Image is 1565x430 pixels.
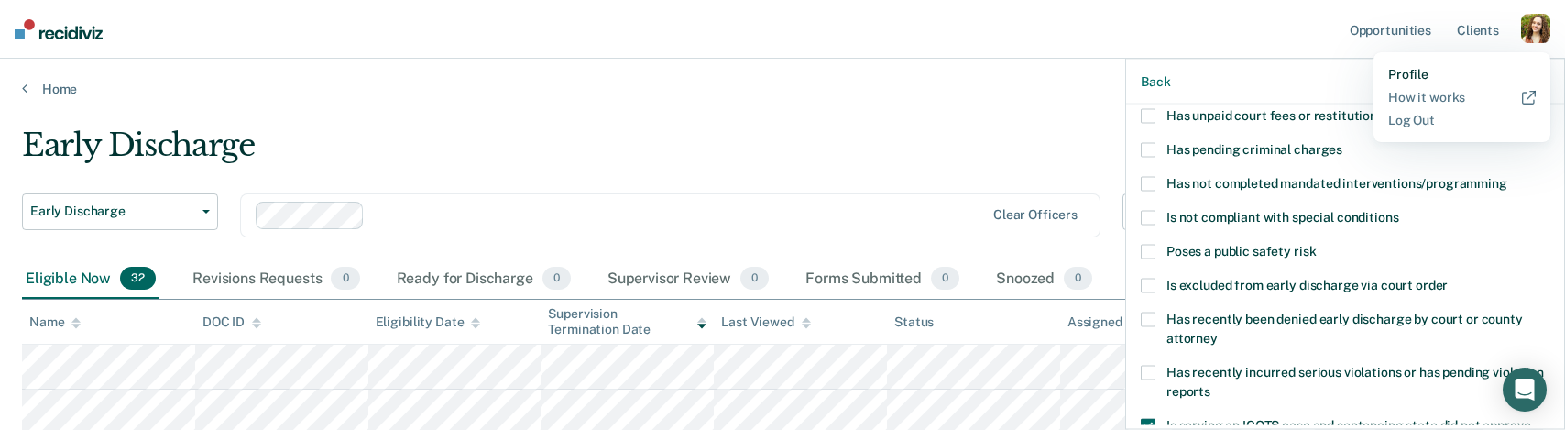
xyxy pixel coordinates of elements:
span: Has pending criminal charges [1166,142,1342,157]
div: Name [29,314,81,330]
img: Recidiviz [15,19,103,39]
div: Status [894,314,934,330]
div: Snoozed [992,259,1096,300]
span: Is not compliant with special conditions [1166,210,1398,225]
div: Forms Submitted [802,259,963,300]
div: Revisions Requests [189,259,363,300]
a: Log Out [1388,113,1536,128]
a: Home [22,81,1543,97]
div: Ready for Discharge [393,259,575,300]
span: Early Discharge [30,204,195,219]
span: Has recently been denied early discharge by court or county attorney [1166,312,1523,346]
span: 0 [542,267,571,291]
a: How it works [1388,90,1536,105]
span: Is excluded from early discharge via court order [1166,278,1448,292]
div: Assigned to [1067,314,1154,330]
div: Supervision Termination Date [548,306,706,337]
div: Clear officers [993,207,1078,223]
span: 32 [120,267,156,291]
span: Poses a public safety risk [1166,244,1316,259]
a: Profile [1388,67,1536,83]
button: Back [1141,73,1170,89]
span: 0 [1064,267,1092,291]
span: Has recently incurred serious violations or has pending violation reports [1166,365,1544,399]
div: Last Viewed [721,314,810,330]
div: DOC ID [202,314,261,330]
div: Open Intercom Messenger [1503,368,1547,412]
span: 0 [740,267,769,291]
span: Has not completed mandated interventions/programming [1166,176,1507,191]
span: 0 [931,267,959,291]
div: Early Discharge [22,127,1196,179]
span: Has unpaid court fees or restitution [1166,108,1377,123]
span: 0 [331,267,359,291]
div: Eligibility Date [376,314,481,330]
div: Eligible Now [22,259,159,300]
div: Supervisor Review [604,259,773,300]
